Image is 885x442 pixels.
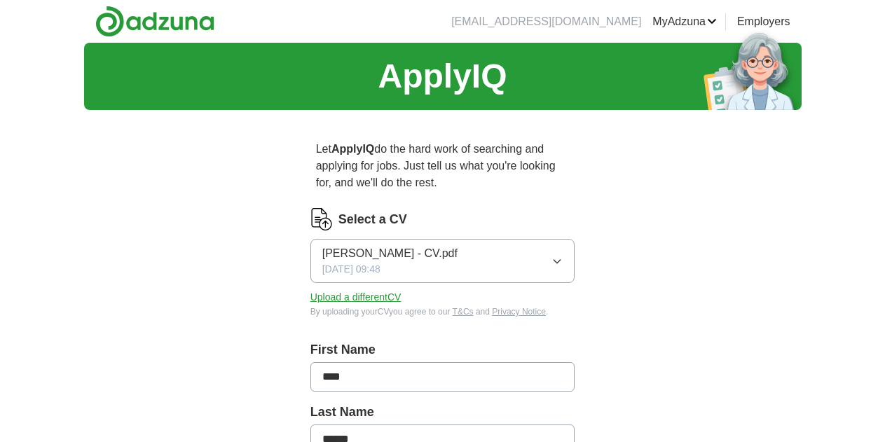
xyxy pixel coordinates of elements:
label: First Name [310,340,575,359]
button: Upload a differentCV [310,290,402,305]
img: Adzuna logo [95,6,214,37]
span: [DATE] 09:48 [322,262,380,277]
div: By uploading your CV you agree to our and . [310,305,575,318]
li: [EMAIL_ADDRESS][DOMAIN_NAME] [451,13,641,30]
a: Privacy Notice [492,307,546,317]
span: [PERSON_NAME] - CV.pdf [322,245,458,262]
strong: ApplyIQ [331,143,374,155]
a: MyAdzuna [652,13,717,30]
h1: ApplyIQ [378,51,507,102]
a: Employers [737,13,790,30]
img: CV Icon [310,208,333,230]
a: T&Cs [453,307,474,317]
button: [PERSON_NAME] - CV.pdf[DATE] 09:48 [310,239,575,283]
p: Let do the hard work of searching and applying for jobs. Just tell us what you're looking for, an... [310,135,575,197]
label: Select a CV [338,210,407,229]
label: Last Name [310,403,575,422]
